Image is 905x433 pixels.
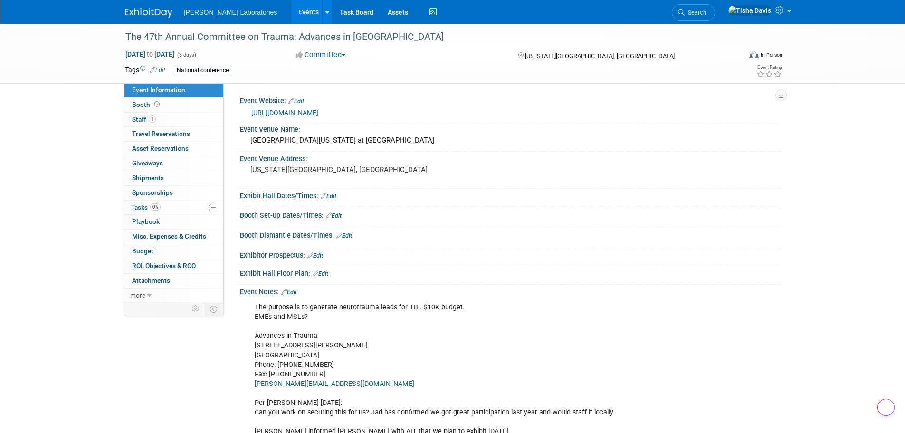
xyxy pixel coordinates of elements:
[132,232,206,240] span: Misc. Expenses & Credits
[756,65,782,70] div: Event Rating
[124,98,223,112] a: Booth
[132,159,163,167] span: Giveaways
[184,9,277,16] span: [PERSON_NAME] Laboratories
[122,29,727,46] div: The 47th Annual Committee on Trauma: Advances in [GEOGRAPHIC_DATA]
[124,259,223,273] a: ROI, Objectives & ROO
[124,274,223,288] a: Attachments
[326,212,342,219] a: Edit
[749,51,759,58] img: Format-Inperson.png
[152,101,162,108] span: Booth not reserved yet
[288,98,304,105] a: Edit
[150,67,165,74] a: Edit
[124,186,223,200] a: Sponsorships
[728,5,772,16] img: Tisha Davis
[251,109,318,116] a: [URL][DOMAIN_NAME]
[124,230,223,244] a: Misc. Expenses & Credits
[132,174,164,182] span: Shipments
[685,49,783,64] div: Event Format
[149,115,156,123] span: 1
[124,156,223,171] a: Giveaways
[124,201,223,215] a: Tasks0%
[132,277,170,284] span: Attachments
[176,52,196,58] span: (3 days)
[250,165,455,174] pre: [US_STATE][GEOGRAPHIC_DATA], [GEOGRAPHIC_DATA]
[145,50,154,58] span: to
[281,289,297,296] a: Edit
[132,189,173,196] span: Sponsorships
[247,133,773,148] div: [GEOGRAPHIC_DATA][US_STATE] at [GEOGRAPHIC_DATA]
[240,285,781,297] div: Event Notes:
[124,215,223,229] a: Playbook
[321,193,336,200] a: Edit
[125,65,165,76] td: Tags
[240,248,781,260] div: Exhibitor Prospectus:
[125,8,172,18] img: ExhibitDay
[255,380,414,388] a: [PERSON_NAME][EMAIL_ADDRESS][DOMAIN_NAME]
[124,83,223,97] a: Event Information
[240,94,781,106] div: Event Website:
[132,262,196,269] span: ROI, Objectives & ROO
[124,142,223,156] a: Asset Reservations
[685,9,706,16] span: Search
[132,130,190,137] span: Travel Reservations
[672,4,715,21] a: Search
[307,252,323,259] a: Edit
[150,203,161,211] span: 0%
[132,86,185,94] span: Event Information
[240,266,781,279] div: Exhibit Hall Floor Plan:
[240,189,781,201] div: Exhibit Hall Dates/Times:
[525,52,675,59] span: [US_STATE][GEOGRAPHIC_DATA], [GEOGRAPHIC_DATA]
[132,144,189,152] span: Asset Reservations
[174,66,231,76] div: National conference
[132,101,162,108] span: Booth
[336,232,352,239] a: Edit
[240,152,781,164] div: Event Venue Address:
[131,203,161,211] span: Tasks
[293,50,349,60] button: Committed
[124,244,223,259] a: Budget
[188,303,204,315] td: Personalize Event Tab Strip
[125,50,175,58] span: [DATE] [DATE]
[240,228,781,241] div: Booth Dismantle Dates/Times:
[132,115,156,123] span: Staff
[240,122,781,134] div: Event Venue Name:
[124,289,223,303] a: more
[132,247,153,255] span: Budget
[124,127,223,141] a: Travel Reservations
[240,208,781,221] div: Booth Set-up Dates/Times:
[204,303,223,315] td: Toggle Event Tabs
[760,51,782,58] div: In-Person
[313,270,328,277] a: Edit
[124,113,223,127] a: Staff1
[124,171,223,185] a: Shipments
[132,218,160,225] span: Playbook
[130,291,145,299] span: more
